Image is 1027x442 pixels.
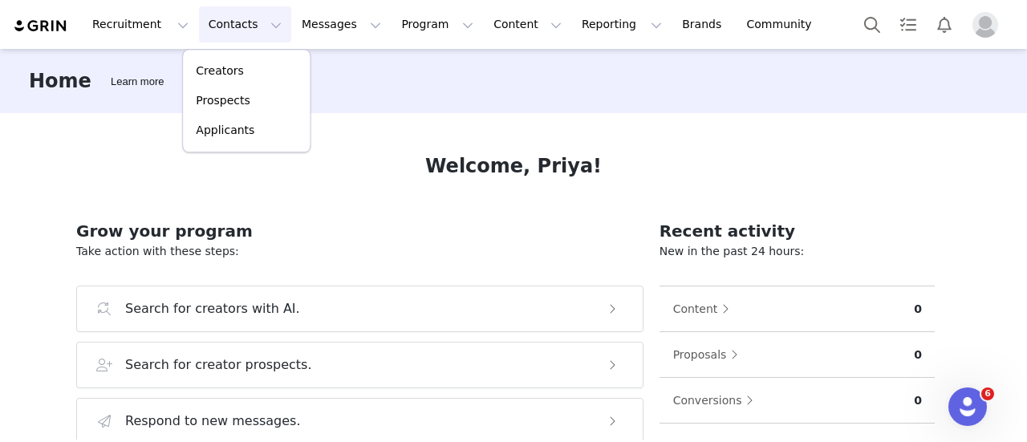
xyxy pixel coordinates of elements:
[199,6,291,43] button: Contacts
[13,18,69,34] img: grin logo
[392,6,483,43] button: Program
[76,243,643,260] p: Take action with these steps:
[737,6,829,43] a: Community
[914,347,922,363] p: 0
[914,392,922,409] p: 0
[914,301,922,318] p: 0
[125,412,301,431] h3: Respond to new messages.
[425,152,602,180] h1: Welcome, Priya!
[196,63,244,79] p: Creators
[196,92,250,109] p: Prospects
[660,243,935,260] p: New in the past 24 hours:
[76,342,643,388] button: Search for creator prospects.
[948,387,987,426] iframe: Intercom live chat
[196,122,254,139] p: Applicants
[76,219,643,243] h2: Grow your program
[108,74,167,90] div: Tooltip anchor
[125,299,300,318] h3: Search for creators with AI.
[484,6,571,43] button: Content
[83,6,198,43] button: Recruitment
[76,286,643,332] button: Search for creators with AI.
[891,6,926,43] a: Tasks
[972,12,998,38] img: placeholder-profile.jpg
[963,12,1014,38] button: Profile
[572,6,672,43] button: Reporting
[660,219,935,243] h2: Recent activity
[672,6,736,43] a: Brands
[927,6,962,43] button: Notifications
[125,355,312,375] h3: Search for creator prospects.
[29,67,91,95] h3: Home
[672,296,738,322] button: Content
[672,387,762,413] button: Conversions
[672,342,747,367] button: Proposals
[981,387,994,400] span: 6
[854,6,890,43] button: Search
[292,6,391,43] button: Messages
